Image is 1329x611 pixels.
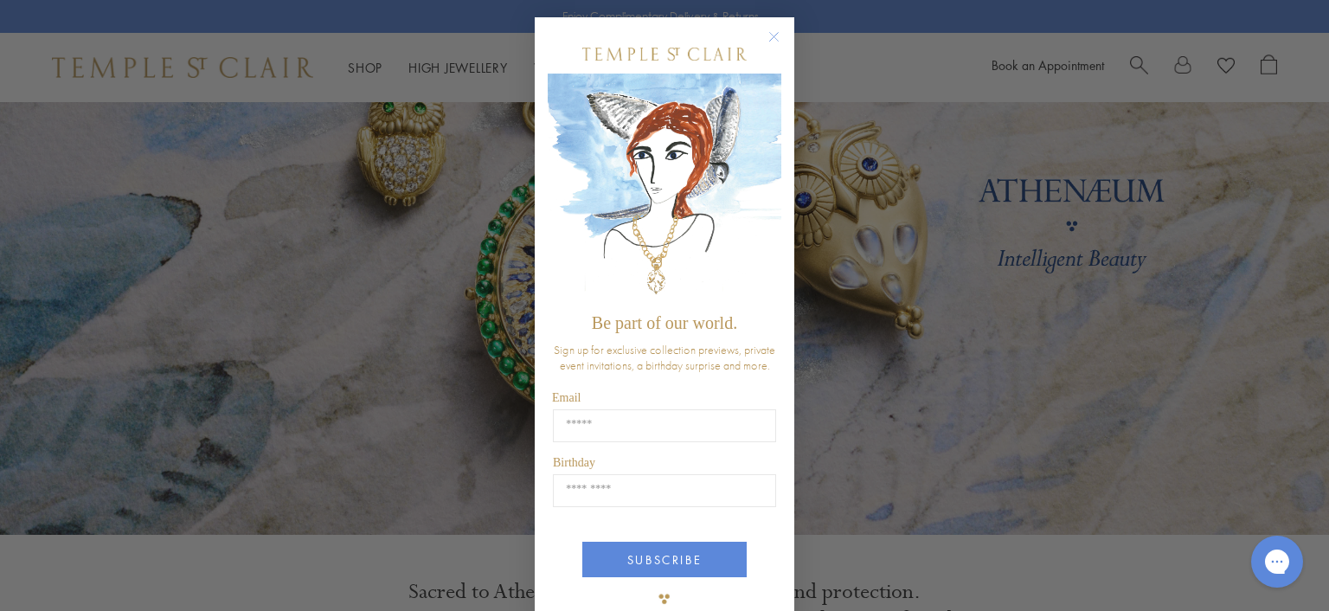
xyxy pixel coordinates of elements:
[553,456,595,469] span: Birthday
[582,542,747,577] button: SUBSCRIBE
[592,313,737,332] span: Be part of our world.
[553,409,776,442] input: Email
[552,391,581,404] span: Email
[582,48,747,61] img: Temple St. Clair
[1242,530,1312,594] iframe: Gorgias live chat messenger
[554,342,775,373] span: Sign up for exclusive collection previews, private event invitations, a birthday surprise and more.
[548,74,781,305] img: c4a9eb12-d91a-4d4a-8ee0-386386f4f338.jpeg
[772,35,793,56] button: Close dialog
